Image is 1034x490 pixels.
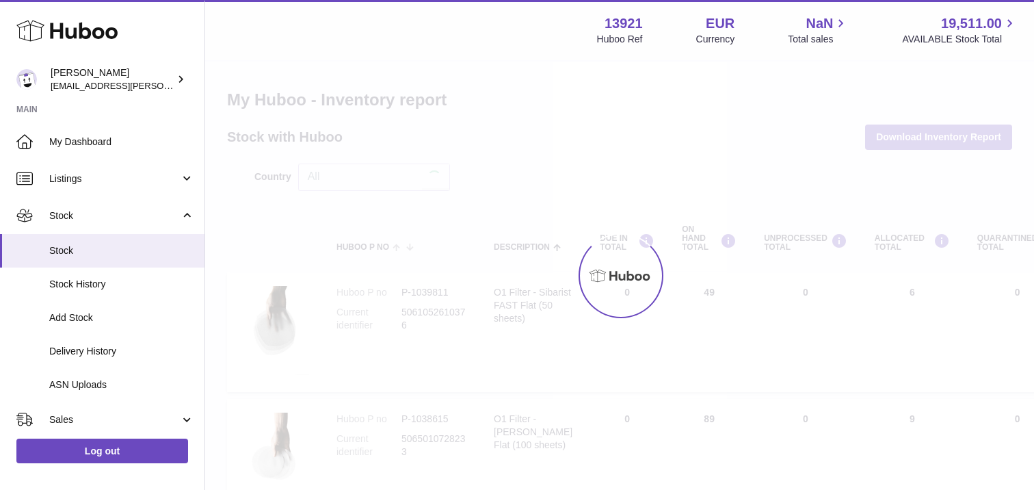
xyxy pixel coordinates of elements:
span: Listings [49,172,180,185]
a: 19,511.00 AVAILABLE Stock Total [902,14,1018,46]
span: Total sales [788,33,849,46]
span: Delivery History [49,345,194,358]
div: Currency [696,33,735,46]
strong: 13921 [605,14,643,33]
span: My Dashboard [49,136,194,149]
span: AVAILABLE Stock Total [902,33,1018,46]
span: 19,511.00 [941,14,1002,33]
img: europe@orea.uk [16,69,37,90]
a: NaN Total sales [788,14,849,46]
div: [PERSON_NAME] [51,66,174,92]
span: NaN [806,14,833,33]
span: ASN Uploads [49,378,194,391]
span: [EMAIL_ADDRESS][PERSON_NAME][DOMAIN_NAME] [51,80,274,91]
div: Huboo Ref [597,33,643,46]
strong: EUR [706,14,734,33]
span: Stock [49,244,194,257]
span: Add Stock [49,311,194,324]
span: Stock History [49,278,194,291]
a: Log out [16,439,188,463]
span: Sales [49,413,180,426]
span: Stock [49,209,180,222]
